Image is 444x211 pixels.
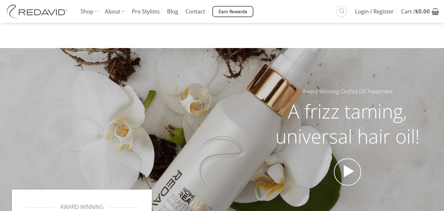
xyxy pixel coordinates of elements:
[5,5,71,18] img: REDAVID Salon Products | United States
[212,6,253,17] a: Earn Rewards
[355,3,394,20] span: Login / Register
[401,3,430,20] span: Cart /
[334,158,362,186] a: Open video in lightbox
[263,99,432,148] h2: A frizz taming, universal hair oil!
[219,8,247,15] span: Earn Rewards
[263,87,432,96] h5: Award Winning Orchid Oil Treatment
[415,8,430,15] bdi: 0.00
[415,8,418,15] span: $
[336,6,347,17] a: Search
